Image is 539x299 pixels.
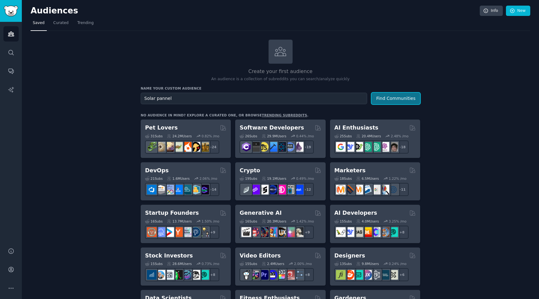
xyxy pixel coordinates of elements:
[191,270,200,280] img: swingtrading
[294,270,303,280] img: postproduction
[371,93,420,104] button: Find Communities
[241,270,251,280] img: gopro
[506,6,530,16] a: New
[147,142,157,152] img: herpetology
[268,142,277,152] img: iOSProgramming
[336,270,346,280] img: typography
[147,270,157,280] img: dividends
[259,142,269,152] img: learnjavascript
[241,142,251,152] img: csharp
[240,176,257,181] div: 19 Sub s
[389,176,406,181] div: 1.22 % /mo
[250,142,260,152] img: software
[356,176,379,181] div: 6.5M Users
[156,270,165,280] img: ValueInvesting
[389,219,406,223] div: 3.25 % /mo
[294,142,303,152] img: elixir
[147,227,157,237] img: EntrepreneurRideAlong
[141,76,420,82] p: An audience is a collection of subreddits you can search/analyze quickly
[294,262,312,266] div: 2.00 % /mo
[199,142,209,152] img: dogbreed
[334,167,366,174] h2: Marketers
[141,68,420,76] h2: Create your first audience
[167,219,192,223] div: 13.7M Users
[199,185,209,194] img: PlatformEngineers
[371,227,381,237] img: OpenSourceAI
[167,262,192,266] div: 28.6M Users
[388,270,398,280] img: UX_Design
[202,219,219,223] div: 1.50 % /mo
[145,167,169,174] h2: DevOps
[147,185,157,194] img: azuredevops
[362,270,372,280] img: UXDesign
[250,270,260,280] img: editors
[173,185,183,194] img: DevOpsLinks
[345,227,354,237] img: DeepSeek
[191,227,200,237] img: Entrepreneurship
[206,183,219,196] div: + 14
[334,134,352,138] div: 25 Sub s
[156,185,165,194] img: AWS_Certified_Experts
[294,185,303,194] img: defi_
[380,185,389,194] img: MarketingResearch
[356,262,379,266] div: 9.8M Users
[182,185,192,194] img: platformengineering
[33,20,45,26] span: Saved
[296,134,314,138] div: 0.44 % /mo
[259,270,269,280] img: premiere
[167,134,192,138] div: 24.2M Users
[380,142,389,152] img: OpenAIDev
[276,227,286,237] img: FluxAI
[167,176,190,181] div: 1.6M Users
[334,124,378,132] h2: AI Enthusiasts
[388,227,398,237] img: AIDevelopersSociety
[164,142,174,152] img: leopardgeckos
[145,262,163,266] div: 15 Sub s
[145,134,163,138] div: 31 Sub s
[173,142,183,152] img: turtle
[250,185,260,194] img: 0xPolygon
[191,185,200,194] img: aws_cdk
[164,185,174,194] img: Docker_DevOps
[396,268,409,281] div: + 6
[240,262,257,266] div: 15 Sub s
[199,227,209,237] img: growmybusiness
[334,209,377,217] h2: AI Developers
[345,270,354,280] img: logodesign
[206,268,219,281] div: + 8
[276,185,286,194] img: defiblockchain
[240,209,282,217] h2: Generative AI
[285,270,295,280] img: Youtubevideo
[336,185,346,194] img: content_marketing
[164,270,174,280] img: Forex
[262,262,284,266] div: 2.4M Users
[141,86,420,91] h3: Name your custom audience
[389,262,406,266] div: 0.24 % /mo
[356,219,379,223] div: 4.0M Users
[336,227,346,237] img: LangChain
[240,134,257,138] div: 26 Sub s
[51,18,71,31] a: Curated
[301,226,314,239] div: + 9
[396,140,409,154] div: + 18
[241,185,251,194] img: ethfinance
[388,185,398,194] img: OnlineMarketing
[202,134,219,138] div: 0.82 % /mo
[200,176,217,181] div: 2.06 % /mo
[156,142,165,152] img: ballpython
[371,142,381,152] img: chatgpt_prompts_
[141,113,308,117] div: No audience in mind? Explore a curated one, or browse .
[345,142,354,152] img: DeepSeek
[4,6,18,17] img: GummySearch logo
[380,227,389,237] img: llmops
[480,6,503,16] a: Info
[396,183,409,196] div: + 11
[353,270,363,280] img: UI_Design
[276,270,286,280] img: finalcutpro
[371,185,381,194] img: googleads
[182,227,192,237] img: indiehackers
[199,270,209,280] img: technicalanalysis
[156,227,165,237] img: SaaS
[388,142,398,152] img: ArtificalIntelligence
[391,134,409,138] div: 2.48 % /mo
